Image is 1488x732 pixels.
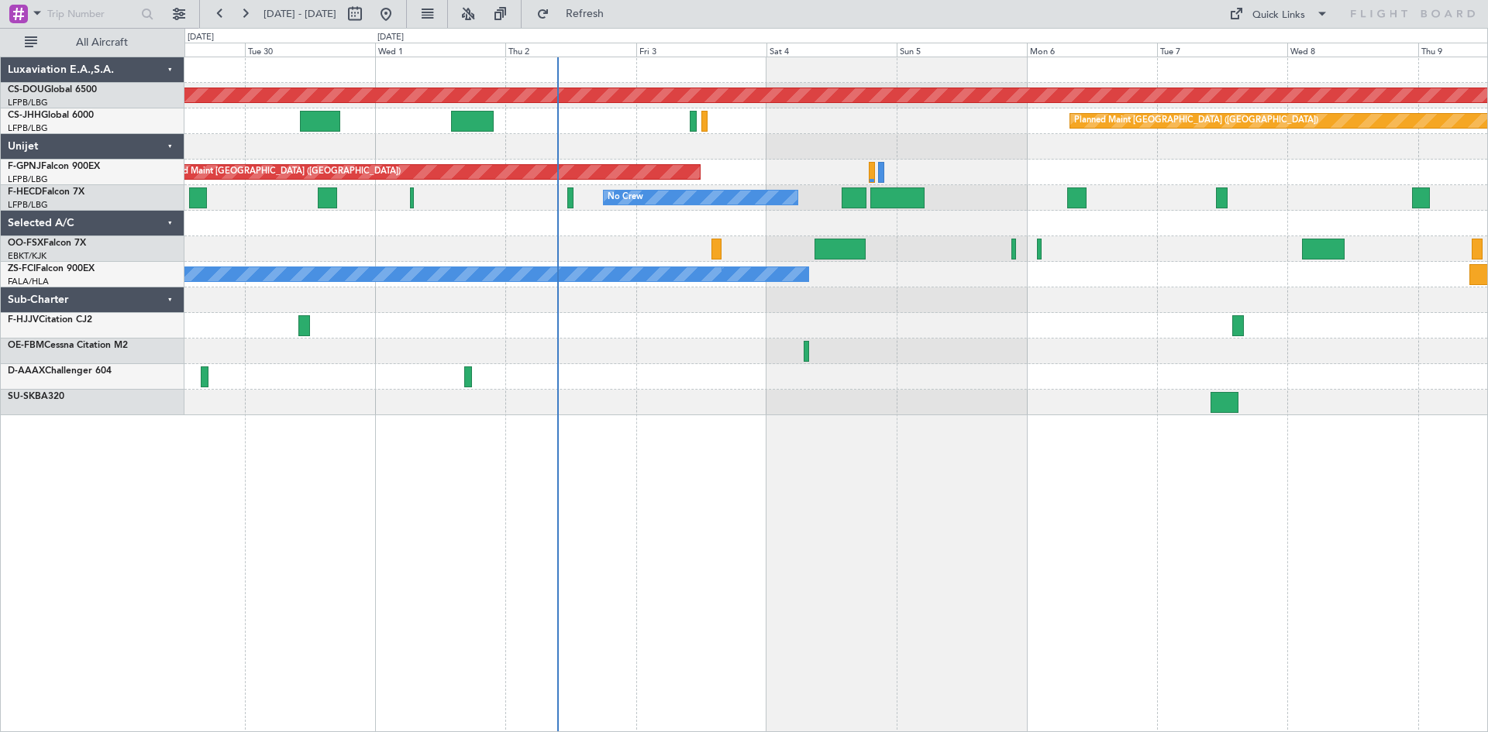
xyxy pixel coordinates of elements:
[8,187,84,197] a: F-HECDFalcon 7X
[8,315,39,325] span: F-HJJV
[1221,2,1336,26] button: Quick Links
[1074,109,1318,132] div: Planned Maint [GEOGRAPHIC_DATA] ([GEOGRAPHIC_DATA])
[263,7,336,21] span: [DATE] - [DATE]
[375,43,505,57] div: Wed 1
[553,9,618,19] span: Refresh
[245,43,375,57] div: Tue 30
[766,43,897,57] div: Sat 4
[8,315,92,325] a: F-HJJVCitation CJ2
[8,85,97,95] a: CS-DOUGlobal 6500
[40,37,164,48] span: All Aircraft
[8,111,94,120] a: CS-JHHGlobal 6000
[8,250,46,262] a: EBKT/KJK
[188,31,214,44] div: [DATE]
[8,162,100,171] a: F-GPNJFalcon 900EX
[377,31,404,44] div: [DATE]
[636,43,766,57] div: Fri 3
[1287,43,1417,57] div: Wed 8
[505,43,635,57] div: Thu 2
[608,186,643,209] div: No Crew
[529,2,622,26] button: Refresh
[1157,43,1287,57] div: Tue 7
[8,97,48,108] a: LFPB/LBG
[8,199,48,211] a: LFPB/LBG
[8,341,44,350] span: OE-FBM
[897,43,1027,57] div: Sun 5
[8,187,42,197] span: F-HECD
[8,162,41,171] span: F-GPNJ
[8,111,41,120] span: CS-JHH
[8,174,48,185] a: LFPB/LBG
[8,264,95,273] a: ZS-FCIFalcon 900EX
[157,160,401,184] div: Planned Maint [GEOGRAPHIC_DATA] ([GEOGRAPHIC_DATA])
[47,2,136,26] input: Trip Number
[1027,43,1157,57] div: Mon 6
[8,239,86,248] a: OO-FSXFalcon 7X
[8,276,49,287] a: FALA/HLA
[8,366,112,376] a: D-AAAXChallenger 604
[1252,8,1305,23] div: Quick Links
[8,392,64,401] a: SU-SKBA320
[8,264,36,273] span: ZS-FCI
[8,341,128,350] a: OE-FBMCessna Citation M2
[17,30,168,55] button: All Aircraft
[8,239,43,248] span: OO-FSX
[8,392,41,401] span: SU-SKB
[8,122,48,134] a: LFPB/LBG
[8,366,45,376] span: D-AAAX
[8,85,44,95] span: CS-DOU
